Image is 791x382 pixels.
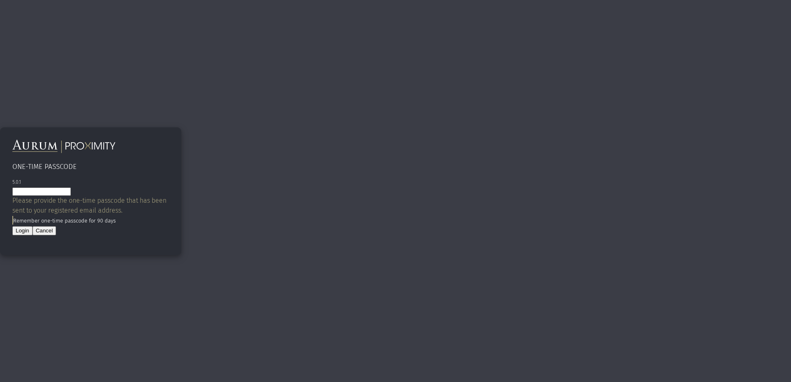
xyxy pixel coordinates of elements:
div: 5.0.1 [12,178,169,186]
h3: ONE-TIME PASSCODE [12,163,169,171]
img: Aurum-Proximity%20white.svg [12,140,115,153]
div: Please provide the one-time passcode that has been sent to your registered email address. [12,196,169,216]
span: Remember one-time passcode for 90 days [13,218,116,224]
button: Cancel [33,226,56,236]
button: Login [12,226,33,236]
